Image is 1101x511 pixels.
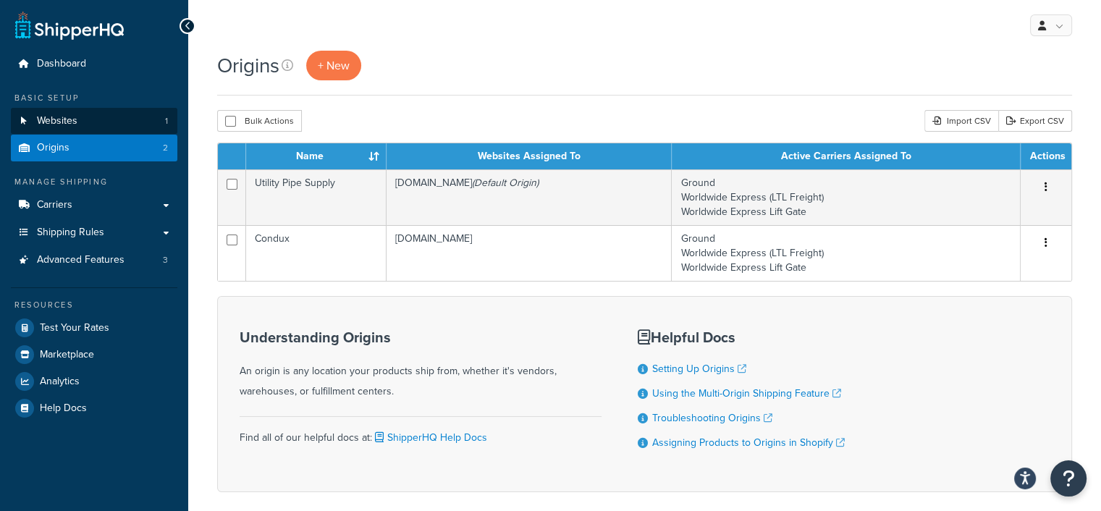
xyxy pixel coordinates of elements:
h1: Origins [217,51,279,80]
a: Help Docs [11,395,177,421]
span: Marketplace [40,349,94,361]
a: ShipperHQ Home [15,11,124,40]
button: Open Resource Center [1050,460,1087,497]
div: Basic Setup [11,92,177,104]
div: Import CSV [924,110,998,132]
th: Actions [1021,143,1071,169]
a: Troubleshooting Origins [652,410,772,426]
td: Condux [246,225,387,281]
td: [DOMAIN_NAME] [387,225,672,281]
a: Dashboard [11,51,177,77]
span: Advanced Features [37,254,125,266]
a: Origins 2 [11,135,177,161]
a: + New [306,51,361,80]
span: Analytics [40,376,80,388]
span: Help Docs [40,402,87,415]
td: Ground Worldwide Express (LTL Freight) Worldwide Express Lift Gate [672,225,1021,281]
a: Websites 1 [11,108,177,135]
span: 3 [163,254,168,266]
span: 2 [163,142,168,154]
td: [DOMAIN_NAME] [387,169,672,225]
a: Export CSV [998,110,1072,132]
span: Shipping Rules [37,227,104,239]
a: Carriers [11,192,177,219]
th: Websites Assigned To [387,143,672,169]
span: 1 [165,115,168,127]
div: Find all of our helpful docs at: [240,416,602,448]
span: Carriers [37,199,72,211]
li: Origins [11,135,177,161]
td: Utility Pipe Supply [246,169,387,225]
a: ShipperHQ Help Docs [372,430,487,445]
span: Test Your Rates [40,322,109,334]
div: An origin is any location your products ship from, whether it's vendors, warehouses, or fulfillme... [240,329,602,402]
th: Active Carriers Assigned To [672,143,1021,169]
a: Analytics [11,368,177,394]
span: + New [318,57,350,74]
h3: Helpful Docs [638,329,845,345]
span: Dashboard [37,58,86,70]
td: Ground Worldwide Express (LTL Freight) Worldwide Express Lift Gate [672,169,1021,225]
a: Using the Multi-Origin Shipping Feature [652,386,841,401]
div: Resources [11,299,177,311]
button: Bulk Actions [217,110,302,132]
a: Test Your Rates [11,315,177,341]
a: Marketplace [11,342,177,368]
a: Setting Up Origins [652,361,746,376]
th: Name : activate to sort column ascending [246,143,387,169]
a: Shipping Rules [11,219,177,246]
h3: Understanding Origins [240,329,602,345]
li: Websites [11,108,177,135]
a: Assigning Products to Origins in Shopify [652,435,845,450]
span: Origins [37,142,69,154]
li: Advanced Features [11,247,177,274]
span: Websites [37,115,77,127]
div: Manage Shipping [11,176,177,188]
a: Advanced Features 3 [11,247,177,274]
i: (Default Origin) [472,175,539,190]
